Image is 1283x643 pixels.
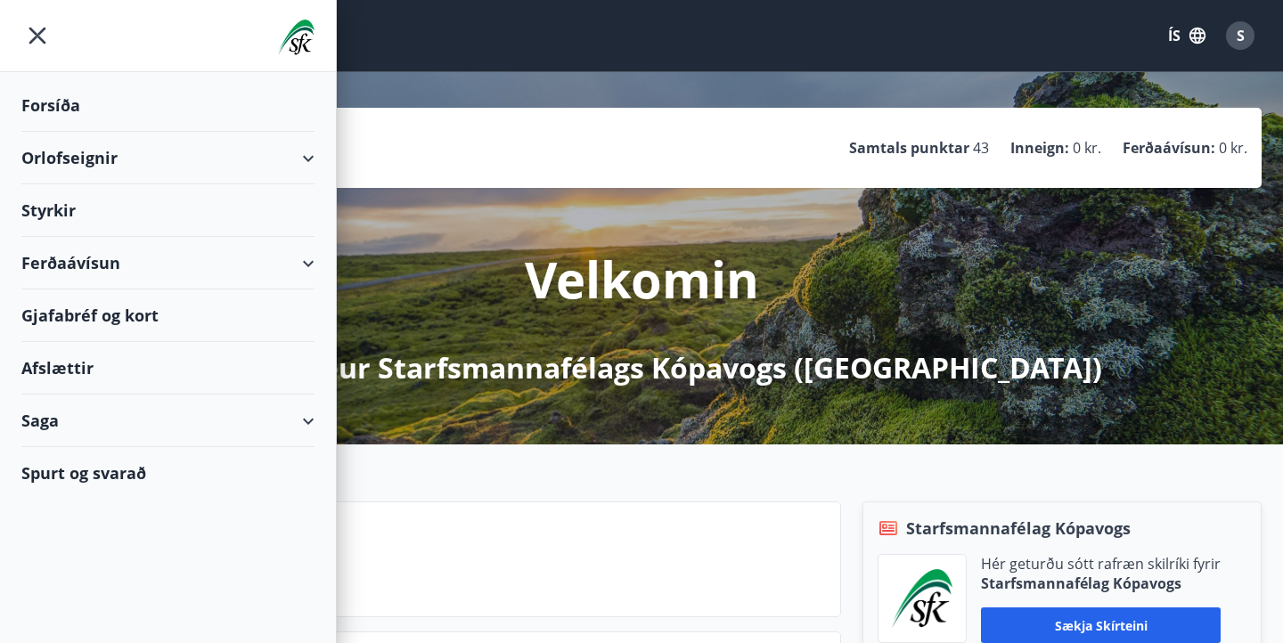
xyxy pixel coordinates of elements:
[1158,20,1215,52] button: ÍS
[21,395,315,447] div: Saga
[973,138,989,158] span: 43
[21,79,315,132] div: Forsíða
[21,289,315,342] div: Gjafabréf og kort
[892,569,952,628] img: x5MjQkxwhnYn6YREZUTEa9Q4KsBUeQdWGts9Dj4O.png
[906,517,1131,540] span: Starfsmannafélag Kópavogs
[278,20,315,55] img: union_logo
[182,348,1102,387] p: á Mínar síður Starfsmannafélags Kópavogs ([GEOGRAPHIC_DATA])
[1219,138,1247,158] span: 0 kr.
[152,547,826,577] p: Næstu helgi
[21,237,315,289] div: Ferðaávísun
[21,20,53,52] button: menu
[21,342,315,395] div: Afslættir
[849,138,969,158] p: Samtals punktar
[981,554,1221,574] p: Hér geturðu sótt rafræn skilríki fyrir
[21,184,315,237] div: Styrkir
[525,245,759,313] p: Velkomin
[1010,138,1069,158] p: Inneign :
[1073,138,1101,158] span: 0 kr.
[981,607,1221,643] button: Sækja skírteini
[1219,14,1262,57] button: S
[21,132,315,184] div: Orlofseignir
[21,447,315,499] div: Spurt og svarað
[981,574,1221,593] p: Starfsmannafélag Kópavogs
[1123,138,1215,158] p: Ferðaávísun :
[1237,26,1245,45] span: S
